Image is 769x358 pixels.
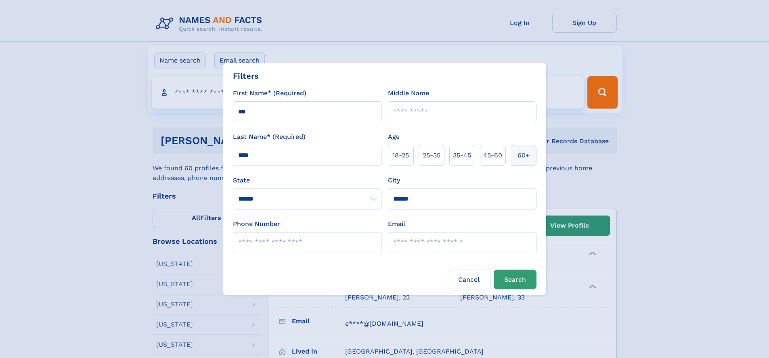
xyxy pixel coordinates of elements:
[388,176,400,185] label: City
[453,151,471,160] span: 35‑45
[494,270,536,289] button: Search
[518,151,530,160] span: 60+
[233,70,259,82] div: Filters
[483,151,502,160] span: 45‑60
[392,151,409,160] span: 18‑25
[388,219,405,229] label: Email
[233,132,306,142] label: Last Name* (Required)
[423,151,440,160] span: 25‑35
[388,132,400,142] label: Age
[233,88,306,98] label: First Name* (Required)
[233,219,280,229] label: Phone Number
[233,176,381,185] label: State
[448,270,490,289] label: Cancel
[388,88,429,98] label: Middle Name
